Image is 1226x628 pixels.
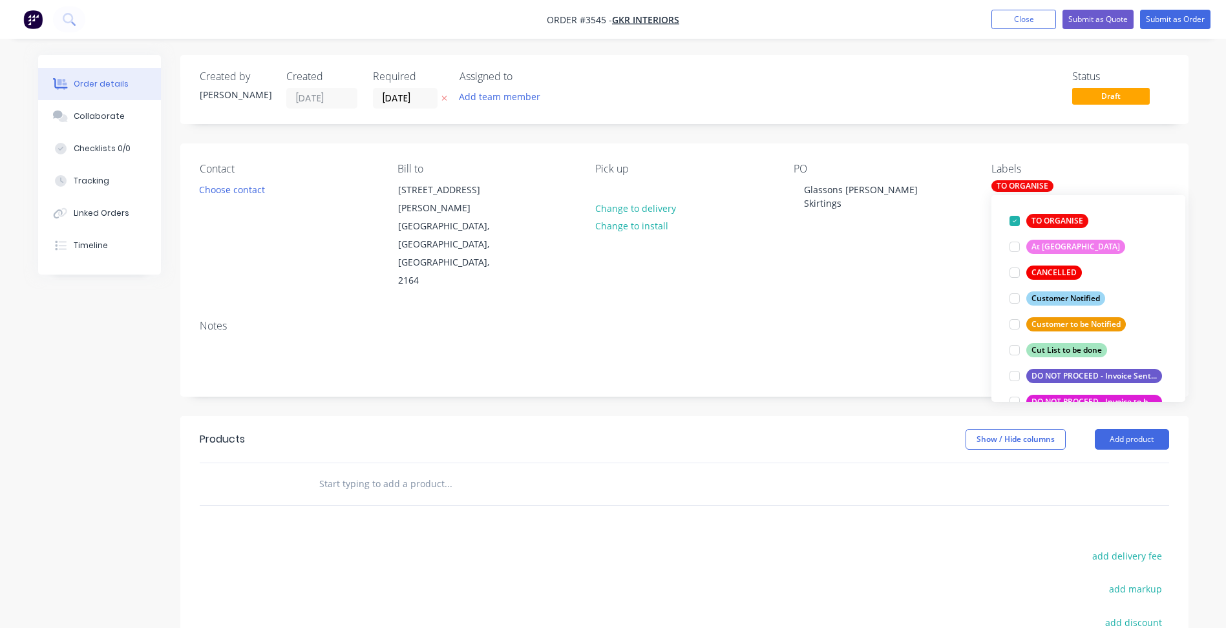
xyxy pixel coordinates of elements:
div: [STREET_ADDRESS][PERSON_NAME][GEOGRAPHIC_DATA], [GEOGRAPHIC_DATA], [GEOGRAPHIC_DATA], 2164 [387,180,516,290]
div: At [GEOGRAPHIC_DATA] [1026,240,1125,254]
button: Choose contact [192,180,271,198]
div: Bill to [397,163,575,175]
div: Glassons [PERSON_NAME] Skirtings [794,180,955,213]
button: Cut List to be done [1004,341,1112,359]
div: TO ORGANISE [1026,214,1088,228]
button: Collaborate [38,100,161,132]
button: TO ORGANISE [1004,212,1094,230]
div: Created [286,70,357,83]
button: add delivery fee [1086,547,1169,565]
div: TO ORGANISE [991,180,1053,192]
button: Close [991,10,1056,29]
div: DO NOT PROCEED - Invoice Sent Awaiting Payment [1026,369,1162,383]
button: DO NOT PROCEED - Invoice to be Sent [1004,393,1167,411]
button: Change to delivery [588,199,682,216]
img: Factory [23,10,43,29]
button: Checklists 0/0 [38,132,161,165]
div: Products [200,432,245,447]
a: GKR Interiors [612,14,679,26]
input: Start typing to add a product... [319,471,577,497]
button: Add team member [452,88,547,105]
div: [STREET_ADDRESS][PERSON_NAME] [398,181,505,217]
div: Linked Orders [74,207,129,219]
button: At [GEOGRAPHIC_DATA] [1004,238,1130,256]
button: Add team member [460,88,547,105]
button: Linked Orders [38,197,161,229]
span: Order #3545 - [547,14,612,26]
div: DO NOT PROCEED - Invoice to be Sent [1026,395,1162,409]
button: Submit as Quote [1062,10,1134,29]
button: Submit as Order [1140,10,1210,29]
div: Cut List to be done [1026,343,1107,357]
button: DO NOT PROCEED - Invoice Sent Awaiting Payment [1004,367,1167,385]
button: add markup [1103,580,1169,598]
button: Tracking [38,165,161,197]
div: [GEOGRAPHIC_DATA], [GEOGRAPHIC_DATA], [GEOGRAPHIC_DATA], 2164 [398,217,505,289]
div: Order details [74,78,129,90]
span: Draft [1072,88,1150,104]
div: Required [373,70,444,83]
button: CANCELLED [1004,264,1087,282]
div: Assigned to [460,70,589,83]
div: Timeline [74,240,108,251]
button: Customer Notified [1004,289,1110,308]
button: Order details [38,68,161,100]
button: Timeline [38,229,161,262]
button: Show / Hide columns [966,429,1066,450]
div: Notes [200,320,1169,332]
div: Created by [200,70,271,83]
button: Customer to be Notified [1004,315,1131,333]
div: Status [1072,70,1169,83]
div: Customer to be Notified [1026,317,1126,331]
div: PO [794,163,971,175]
button: Change to install [588,217,675,235]
div: Checklists 0/0 [74,143,131,154]
div: Customer Notified [1026,291,1105,306]
button: Add product [1095,429,1169,450]
div: Pick up [595,163,772,175]
div: Contact [200,163,377,175]
div: Tracking [74,175,109,187]
div: Collaborate [74,110,125,122]
div: [PERSON_NAME] [200,88,271,101]
div: Labels [991,163,1168,175]
div: CANCELLED [1026,266,1082,280]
